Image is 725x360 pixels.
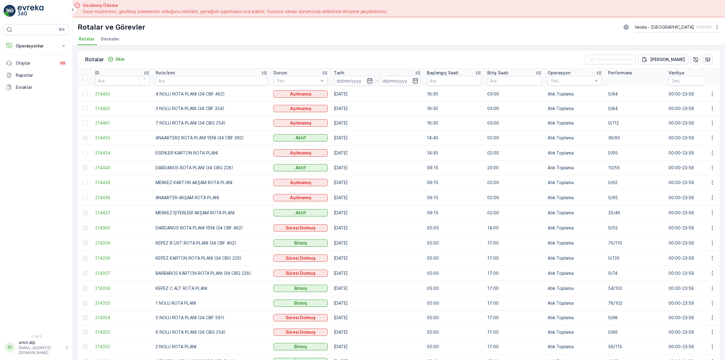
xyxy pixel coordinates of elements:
[78,22,145,32] p: Rotalar ve Görevler
[273,194,328,201] button: Açılmamış
[95,300,150,306] span: 214355
[605,101,665,116] td: 0/84
[4,339,69,355] button: EEemir.alp[EMAIL_ADDRESS][DOMAIN_NAME]
[95,270,150,276] span: 214357
[334,70,344,76] p: Tarih
[294,344,307,350] p: Bitmiş
[545,101,605,116] td: Atık Toplama
[294,285,307,291] p: Bitmiş
[294,300,307,306] p: Bitmiş
[605,205,665,220] td: 35/46
[95,225,150,231] a: 214360
[83,135,88,140] div: Toggle Row Selected
[290,120,311,126] p: Açılmamış
[95,165,150,171] a: 214440
[484,339,545,354] td: 17:00
[95,135,150,141] span: 214455
[424,101,484,116] td: 16:30
[605,130,665,145] td: 36/95
[153,325,270,339] td: 6 NOLU ROTA PLANI (34 CBG 254)
[273,300,328,307] button: Bitmiş
[487,76,542,86] input: Ara
[4,81,69,93] a: Evraklar
[273,224,328,232] button: Süresi Dolmuş
[153,87,270,101] td: 4 NOLU ROTA PLANI (34 CBF 462)
[83,241,88,245] div: Toggle Row Selected
[95,150,150,156] a: 214454
[19,345,62,355] p: [EMAIL_ADDRESS][DOMAIN_NAME]
[153,281,270,296] td: KEPEZ C ALT ROTA PLANI
[4,335,69,338] span: v 1.47.3
[16,43,57,49] p: Operasyonlar
[95,91,150,97] a: 214463
[290,150,311,156] p: Açılmamış
[95,76,150,86] input: Ara
[608,70,632,76] p: Performans
[545,325,605,339] td: Atık Toplama
[95,329,150,335] a: 214353
[331,266,424,281] td: [DATE]
[424,266,484,281] td: 05:00
[294,240,307,246] p: Bitmiş
[95,195,150,201] a: 214438
[83,165,88,170] div: Toggle Row Selected
[4,57,69,69] a: Olaylar99
[484,220,545,235] td: 14:00
[95,285,150,291] span: 214356
[424,281,484,296] td: 05:00
[83,256,88,261] div: Toggle Row Selected
[95,315,150,321] span: 214354
[273,270,328,277] button: Süresi Dolmuş
[331,130,424,145] td: [DATE]
[273,239,328,247] button: Bitmiş
[424,145,484,161] td: 14:30
[18,5,43,17] img: logo_light-DOdMpM7g.png
[83,271,88,276] div: Toggle Row Selected
[424,235,484,251] td: 05:00
[380,76,421,86] input: dd/mm/yyyy
[424,130,484,145] td: 14:40
[60,61,65,66] p: 99
[4,5,16,17] img: logo
[484,296,545,310] td: 17:00
[83,195,88,200] div: Toggle Row Selected
[95,240,150,246] span: 214359
[331,325,424,339] td: [DATE]
[83,180,88,185] div: Toggle Row Selected
[277,78,318,84] p: Seç
[295,210,306,216] p: Aktif
[83,2,388,8] span: Gecikmiş Ödeme
[273,164,328,171] button: Aktif
[16,72,66,78] p: Raporlar
[273,343,328,350] button: Bitmiş
[487,70,508,76] p: Bitiş Saati
[95,105,150,112] span: 214462
[95,255,150,261] a: 214358
[331,205,424,220] td: [DATE]
[424,205,484,220] td: 09:15
[16,84,66,90] p: Evraklar
[548,70,570,76] p: Operasyon
[83,286,88,291] div: Toggle Row Selected
[153,251,270,266] td: KEPEZ KARTON ROTA PLANI (34 CBG 220)
[153,161,270,175] td: DARDANOS ROTA PLANI (34 CBG 228)
[424,220,484,235] td: 05:05
[545,220,605,235] td: Atık Toplama
[273,105,328,112] button: Açılmamış
[424,296,484,310] td: 05:00
[83,210,88,215] div: Toggle Row Selected
[605,281,665,296] td: 54/102
[83,315,88,320] div: Toggle Row Selected
[605,296,665,310] td: 78/102
[484,205,545,220] td: 02:00
[153,101,270,116] td: 3 NOLU ROTA PLANI (34 CBF 354)
[484,266,545,281] td: 17:00
[83,330,88,335] div: Toggle Row Selected
[545,175,605,190] td: Atık Toplama
[95,180,150,186] a: 214439
[334,76,375,86] input: dd/mm/yyyy
[331,220,424,235] td: [DATE]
